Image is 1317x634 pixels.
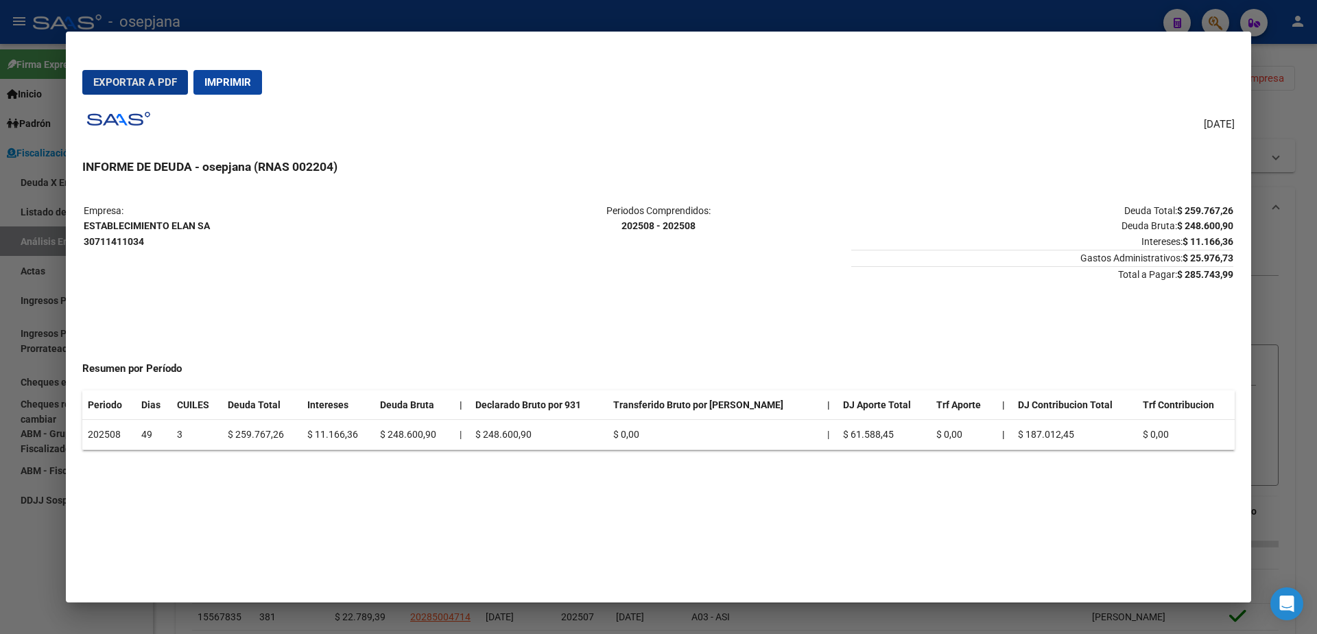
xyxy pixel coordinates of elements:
[82,420,136,450] td: 202508
[931,420,997,450] td: $ 0,00
[1012,390,1137,420] th: DJ Contribucion Total
[82,361,1235,377] h4: Resumen por Período
[608,390,822,420] th: Transferido Bruto por [PERSON_NAME]
[997,420,1013,450] th: |
[1137,390,1235,420] th: Trf Contribucion
[171,390,222,420] th: CUILES
[1177,269,1233,280] strong: $ 285.743,99
[851,266,1233,280] span: Total a Pagar:
[470,390,608,420] th: Declarado Bruto por 931
[822,390,838,420] th: |
[1270,587,1303,620] div: Open Intercom Messenger
[193,70,262,95] button: Imprimir
[222,420,302,450] td: $ 259.767,26
[136,390,171,420] th: Dias
[82,158,1235,176] h3: INFORME DE DEUDA - osepjana (RNAS 002204)
[838,390,931,420] th: DJ Aporte Total
[1177,205,1233,216] strong: $ 259.767,26
[84,220,210,247] strong: ESTABLECIMIENTO ELAN SA 30711411034
[851,203,1233,250] p: Deuda Total: Deuda Bruta: Intereses:
[82,390,136,420] th: Periodo
[851,250,1233,263] span: Gastos Administrativos:
[93,76,177,89] span: Exportar a PDF
[82,70,188,95] button: Exportar a PDF
[1137,420,1235,450] td: $ 0,00
[171,420,222,450] td: 3
[375,420,454,450] td: $ 248.600,90
[136,420,171,450] td: 49
[1183,253,1233,263] strong: $ 25.976,73
[1012,420,1137,450] td: $ 187.012,45
[454,390,471,420] th: |
[822,420,838,450] td: |
[1204,117,1235,132] span: [DATE]
[608,420,822,450] td: $ 0,00
[621,220,696,231] strong: 202508 - 202508
[454,420,471,450] td: |
[204,76,251,89] span: Imprimir
[467,203,849,235] p: Periodos Comprendidos:
[838,420,931,450] td: $ 61.588,45
[375,390,454,420] th: Deuda Bruta
[997,390,1013,420] th: |
[302,390,375,420] th: Intereses
[302,420,375,450] td: $ 11.166,36
[470,420,608,450] td: $ 248.600,90
[1183,236,1233,247] strong: $ 11.166,36
[84,203,466,250] p: Empresa:
[931,390,997,420] th: Trf Aporte
[1177,220,1233,231] strong: $ 248.600,90
[222,390,302,420] th: Deuda Total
